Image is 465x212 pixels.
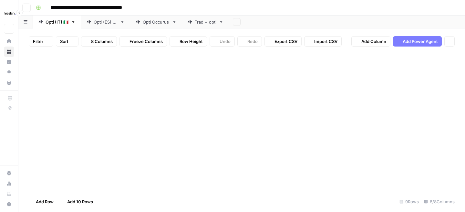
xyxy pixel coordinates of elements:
span: Freeze Columns [129,38,163,45]
span: 8 Columns [91,38,113,45]
div: 9 Rows [397,196,421,207]
button: Add Row [26,196,57,207]
a: Your Data [4,78,14,88]
span: Import CSV [314,38,337,45]
button: Undo [210,36,235,47]
span: Redo [247,38,258,45]
button: Help + Support [4,199,14,209]
button: Row Height [170,36,207,47]
button: Add Power Agent [393,36,442,47]
div: Trad + opti [195,19,216,25]
button: Freeze Columns [119,36,167,47]
button: Filter [29,36,53,47]
div: Opti (IT) 🇮🇹 [46,19,68,25]
span: Row Height [180,38,203,45]
span: Add Power Agent [403,38,438,45]
span: Add Column [361,38,386,45]
button: Export CSV [264,36,302,47]
a: Opti (ES) 🇪🇸 [81,16,130,28]
a: Opportunities [4,67,14,78]
button: Add 10 Rows [57,196,97,207]
a: Opti (IT) 🇮🇹 [33,16,81,28]
a: Home [4,36,14,47]
div: Opti (ES) 🇪🇸 [94,19,118,25]
button: Add Column [351,36,390,47]
a: Learning Hub [4,189,14,199]
a: Settings [4,168,14,178]
a: Browse [4,47,14,57]
span: Filter [33,38,43,45]
button: Redo [237,36,262,47]
a: Usage [4,178,14,189]
span: Export CSV [274,38,297,45]
span: Add Row [36,198,54,205]
span: Sort [60,38,68,45]
a: Insights [4,57,14,67]
div: 8/8 Columns [421,196,457,207]
a: Trad + opti [182,16,229,28]
button: 8 Columns [81,36,117,47]
a: Opti Occurus [130,16,182,28]
button: Sort [56,36,78,47]
button: Workspace: Haskn [4,5,14,21]
div: Opti Occurus [143,19,170,25]
img: Haskn Logo [4,7,15,19]
span: Add 10 Rows [67,198,93,205]
button: Import CSV [304,36,342,47]
span: Undo [220,38,231,45]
